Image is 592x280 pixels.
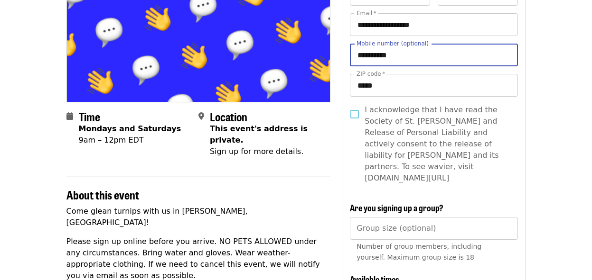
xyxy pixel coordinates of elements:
[350,44,517,66] input: Mobile number (optional)
[210,108,247,125] span: Location
[350,217,517,240] input: [object Object]
[66,206,331,228] p: Come glean turnips with us in [PERSON_NAME], [GEOGRAPHIC_DATA]!
[357,10,376,16] label: Email
[79,135,181,146] div: 9am – 12pm EDT
[66,112,73,121] i: calendar icon
[357,243,481,261] span: Number of group members, including yourself. Maximum group size is 18
[357,71,385,77] label: ZIP code
[210,147,303,156] span: Sign up for more details.
[350,13,517,36] input: Email
[357,41,429,46] label: Mobile number (optional)
[365,104,510,184] span: I acknowledge that I have read the Society of St. [PERSON_NAME] and Release of Personal Liability...
[198,112,204,121] i: map-marker-alt icon
[350,201,443,214] span: Are you signing up a group?
[79,108,100,125] span: Time
[66,186,139,203] span: About this event
[350,74,517,97] input: ZIP code
[79,124,181,133] strong: Mondays and Saturdays
[210,124,308,145] span: This event's address is private.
